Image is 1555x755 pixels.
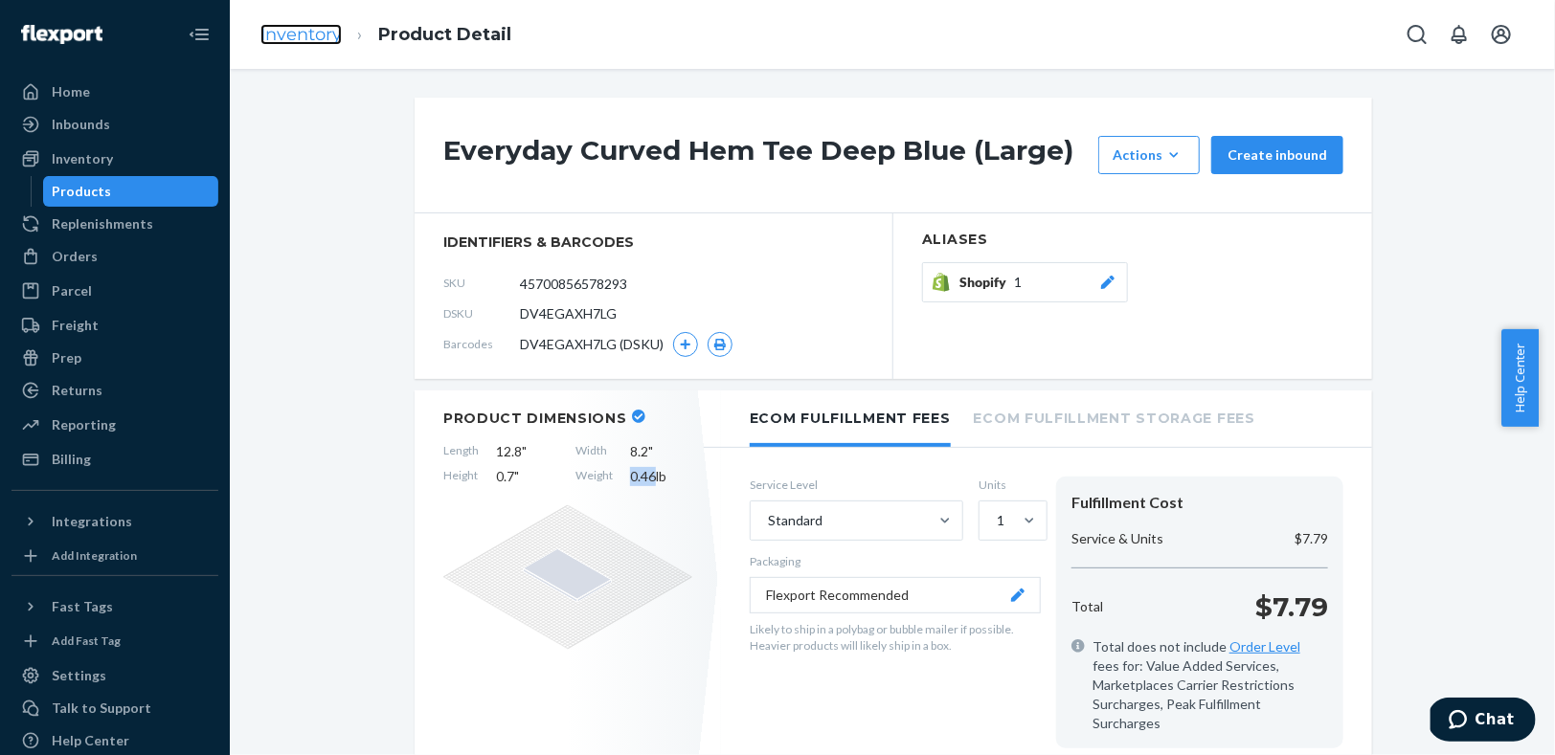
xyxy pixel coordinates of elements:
img: Flexport logo [21,25,102,44]
a: Inventory [11,144,218,174]
button: Open notifications [1440,15,1478,54]
button: Close Navigation [180,15,218,54]
a: Freight [11,310,218,341]
h2: Product Dimensions [443,410,627,427]
div: Inventory [52,149,113,168]
h1: Everyday Curved Hem Tee Deep Blue (Large) [443,136,1089,174]
input: Standard [766,511,768,530]
label: Units [979,477,1041,493]
a: Settings [11,660,218,691]
button: Flexport Recommended [750,577,1041,613]
a: Inbounds [11,109,218,140]
a: Parcel [11,276,218,306]
ol: breadcrumbs [245,7,527,63]
span: Weight [575,467,613,486]
li: Ecom Fulfillment Fees [750,390,951,447]
a: Billing [11,444,218,475]
span: DV4EGAXH7LG [520,304,617,323]
span: Length [443,442,479,461]
input: 1 [995,511,997,530]
span: 0.46 lb [630,467,692,486]
span: 12.8 [496,442,558,461]
p: $7.79 [1255,588,1328,626]
a: Add Fast Tag [11,630,218,653]
div: Parcel [52,281,92,300]
div: Orders [52,247,98,266]
span: " [514,468,519,484]
a: Orders [11,241,218,272]
button: Talk to Support [11,693,218,723]
p: $7.79 [1295,529,1328,548]
a: Order Level [1229,638,1300,655]
button: Create inbound [1211,136,1343,174]
div: Integrations [52,512,132,531]
a: Products [43,176,219,207]
div: Talk to Support [52,699,151,718]
span: identifiers & barcodes [443,233,864,252]
div: Help Center [52,731,129,750]
span: " [522,443,527,459]
p: Likely to ship in a polybag or bubble mailer if possible. Heavier products will likely ship in a ... [750,621,1041,654]
p: Total [1071,597,1103,616]
div: Fast Tags [52,597,113,616]
span: Width [575,442,613,461]
button: Fast Tags [11,591,218,622]
iframe: Opens a widget where you can chat to one of our agents [1431,698,1536,745]
a: Add Integration [11,544,218,567]
a: Home [11,77,218,107]
label: Service Level [750,477,963,493]
h2: Aliases [922,233,1343,247]
div: Prep [52,348,81,367]
a: Prep [11,343,218,373]
div: Returns [52,381,102,400]
span: DV4EGAXH7LG (DSKU) [520,335,664,354]
a: Inventory [260,24,342,45]
a: Returns [11,375,218,406]
div: Fulfillment Cost [1071,492,1328,514]
a: Reporting [11,410,218,440]
div: Standard [768,511,823,530]
div: Add Fast Tag [52,633,121,649]
p: Packaging [750,553,1041,569]
div: Products [53,182,112,201]
li: Ecom Fulfillment Storage Fees [974,390,1255,443]
a: Product Detail [378,24,511,45]
span: Barcodes [443,336,520,352]
span: Shopify [959,273,1014,292]
div: Inbounds [52,115,110,134]
div: Freight [52,316,99,335]
div: Actions [1113,145,1185,165]
span: " [648,443,653,459]
button: Integrations [11,506,218,537]
button: Open Search Box [1398,15,1436,54]
div: Settings [52,666,106,685]
div: Add Integration [52,547,137,564]
span: 0.7 [496,467,558,486]
button: Open account menu [1482,15,1521,54]
button: Actions [1098,136,1200,174]
div: 1 [997,511,1004,530]
div: Home [52,82,90,101]
span: SKU [443,275,520,291]
div: Reporting [52,415,116,434]
a: Replenishments [11,209,218,239]
span: Height [443,467,479,486]
span: Total does not include fees for: Value Added Services, Marketplaces Carrier Restrictions Surcharg... [1093,637,1328,733]
div: Billing [52,450,91,469]
button: Help Center [1501,329,1539,427]
span: 1 [1014,273,1022,292]
button: Shopify1 [922,262,1128,302]
div: Replenishments [52,214,153,233]
span: DSKU [443,305,520,322]
p: Service & Units [1071,529,1163,548]
span: 8.2 [630,442,692,461]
